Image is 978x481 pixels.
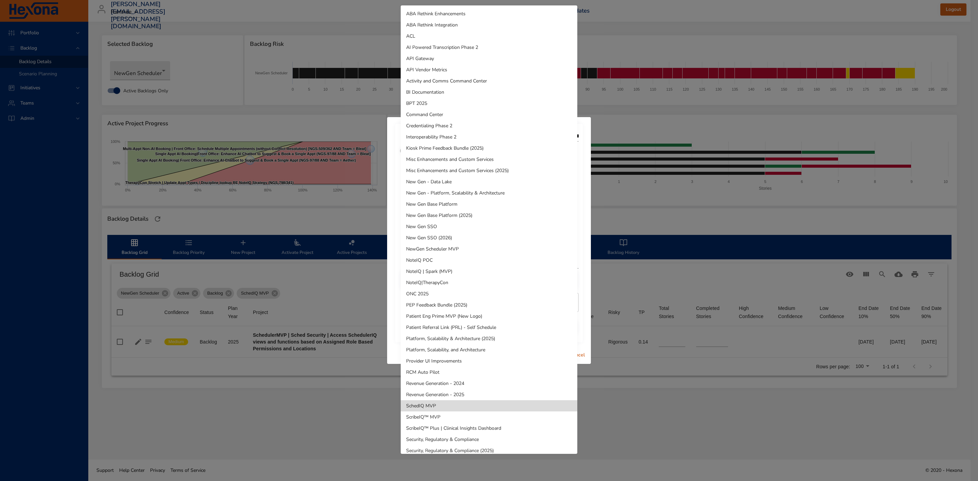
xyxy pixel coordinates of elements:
li: PEP Feedback Bundle (2025) [401,299,577,311]
li: Activity and Comms Command Center [401,75,577,87]
li: New Gen - Data Lake [401,176,577,187]
li: BPT 2025 [401,98,577,109]
li: Platform, Scalability, and Architecture [401,344,577,355]
li: New Gen - Platform, Scalability & Architecture [401,187,577,199]
li: Credentialing Phase 2 [401,120,577,131]
li: NewGen Scheduler MVP [401,243,577,255]
li: ABA Rethink Enhancements [401,8,577,19]
li: New Gen SSO [401,221,577,232]
li: Platform, Scalability & Architecture (2025) [401,333,577,344]
li: Patient Referral Link (PRL) - Self Schedule [401,322,577,333]
li: New Gen Base Platform [401,199,577,210]
li: AI Powered Transcription Phase 2 [401,42,577,53]
li: Patient Eng Prime MVP (New Logo) [401,311,577,322]
li: RCM Auto Pilot [401,367,577,378]
li: NoteIQ | Spark (MVP) [401,266,577,277]
li: API Gateway [401,53,577,64]
li: NoteIQ POC [401,255,577,266]
li: ONC 2025 [401,288,577,299]
li: Command Center [401,109,577,120]
li: Security, Regulatory & Compliance [401,434,577,445]
li: Kiosk Prime Feedback Bundle (2025) [401,143,577,154]
li: ScribeIQ™ Plus | Clinical Insights Dashboard [401,423,577,434]
li: Provider UI Improvements [401,355,577,367]
li: NoteIQ|TherapyCon [401,277,577,288]
li: Revenue Generation - 2025 [401,389,577,400]
li: SchedIQ MVP [401,400,577,411]
li: ABA Rethink Integration [401,19,577,31]
li: Interoperability Phase 2 [401,131,577,143]
li: API Vendor Metrics [401,64,577,75]
li: Revenue Generation - 2024 [401,378,577,389]
li: New Gen SSO (2026) [401,232,577,243]
li: Misc Enhancements and Custom Services (2025) [401,165,577,176]
li: Misc Enhancements and Custom Services [401,154,577,165]
li: ACL [401,31,577,42]
li: Security, Regulatory & Compliance (2025) [401,445,577,456]
li: BI Documentation [401,87,577,98]
li: ScribeIQ™ MVP [401,411,577,423]
li: New Gen Base Platform (2025) [401,210,577,221]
